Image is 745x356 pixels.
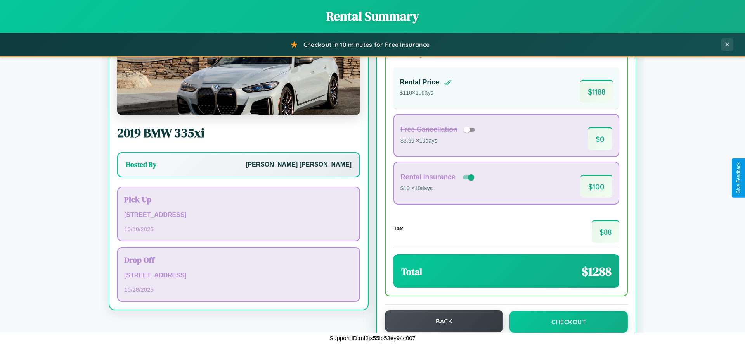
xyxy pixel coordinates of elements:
[8,8,737,25] h1: Rental Summary
[588,127,612,150] span: $ 0
[580,80,613,103] span: $ 1188
[124,254,353,265] h3: Drop Off
[400,78,439,86] h4: Rental Price
[400,184,476,194] p: $10 × 10 days
[124,210,353,221] p: [STREET_ADDRESS]
[580,175,612,198] span: $ 100
[126,160,156,169] h3: Hosted By
[303,41,430,48] span: Checkout in 10 minutes for Free Insurance
[117,38,360,115] img: BMW 335xi
[736,162,741,194] div: Give Feedback
[400,88,452,98] p: $ 110 × 10 days
[124,224,353,234] p: 10 / 18 / 2025
[124,284,353,295] p: 10 / 28 / 2025
[582,263,612,280] span: $ 1288
[329,333,416,343] p: Support ID: mf2jx55lp53ey94c007
[400,173,456,181] h4: Rental Insurance
[509,311,628,333] button: Checkout
[400,136,478,146] p: $3.99 × 10 days
[124,270,353,281] p: [STREET_ADDRESS]
[401,265,422,278] h3: Total
[393,225,403,232] h4: Tax
[592,220,619,243] span: $ 88
[400,126,457,134] h4: Free Cancellation
[385,310,503,332] button: Back
[117,124,360,141] h2: 2019 BMW 335xi
[124,194,353,205] h3: Pick Up
[246,159,352,170] p: [PERSON_NAME] [PERSON_NAME]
